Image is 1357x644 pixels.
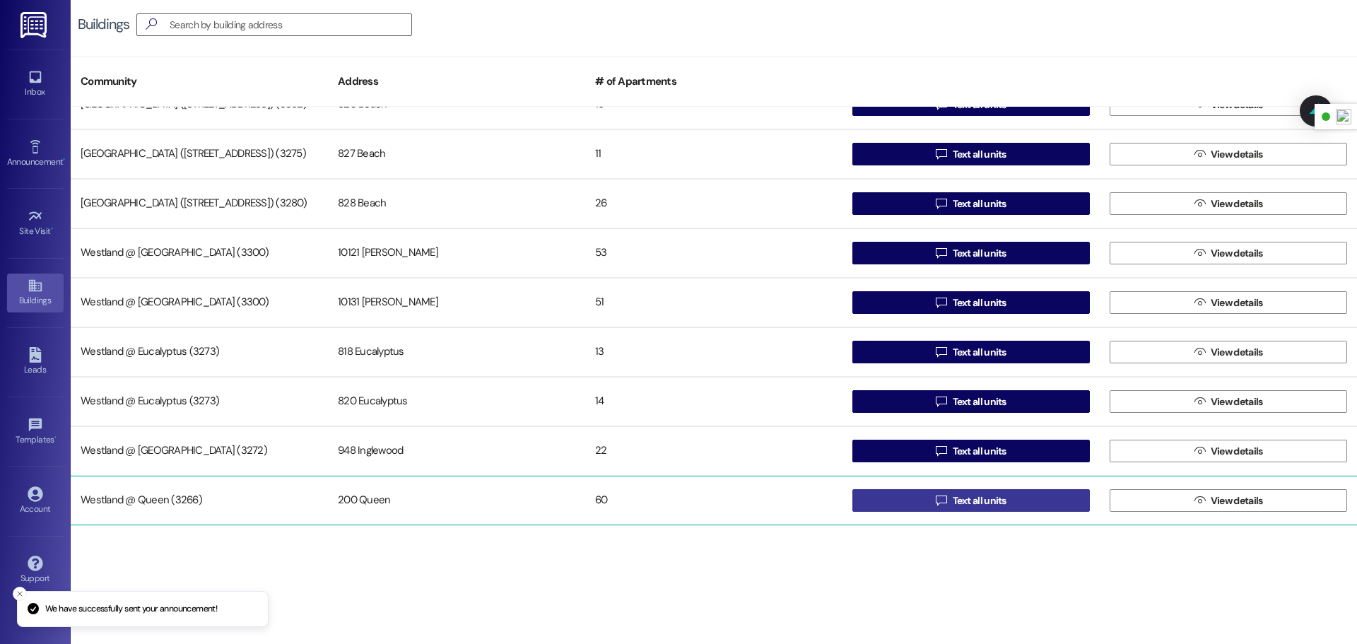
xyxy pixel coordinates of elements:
div: 14 [585,387,842,416]
span: View details [1211,197,1263,211]
span: View details [1211,147,1263,162]
i:  [1194,198,1205,209]
div: 10121 [PERSON_NAME] [328,239,585,267]
i:  [1194,495,1205,506]
i:  [936,445,946,457]
span: Text all units [953,147,1006,162]
div: Westland @ Eucalyptus (3273) [71,338,328,366]
button: Text all units [852,489,1090,512]
button: Text all units [852,440,1090,462]
span: • [51,224,53,234]
button: Text all units [852,341,1090,363]
i:  [936,396,946,407]
button: View details [1110,291,1347,314]
div: Westland @ [GEOGRAPHIC_DATA] (3300) [71,288,328,317]
span: • [63,155,65,165]
span: View details [1211,295,1263,310]
div: Address [328,64,585,99]
div: 26 [585,189,842,218]
span: View details [1211,246,1263,261]
div: 820 Eucalyptus [328,387,585,416]
button: View details [1110,242,1347,264]
a: Leads [7,343,64,381]
span: Text all units [953,394,1006,409]
button: View details [1110,341,1347,363]
i:  [936,198,946,209]
div: 11 [585,140,842,168]
button: Close toast [13,587,27,601]
i:  [936,247,946,259]
a: Buildings [7,274,64,312]
button: View details [1110,489,1347,512]
span: Text all units [953,197,1006,211]
a: Support [7,551,64,590]
div: [GEOGRAPHIC_DATA] ([STREET_ADDRESS]) (3280) [71,189,328,218]
div: Buildings [78,17,129,32]
span: • [54,433,57,443]
div: 10131 [PERSON_NAME] [328,288,585,317]
span: View details [1211,345,1263,360]
i:  [1194,396,1205,407]
div: 818 Eucalyptus [328,338,585,366]
button: Text all units [852,192,1090,215]
div: [GEOGRAPHIC_DATA] ([STREET_ADDRESS]) (3275) [71,140,328,168]
span: View details [1211,394,1263,409]
button: Text all units [852,242,1090,264]
i:  [936,297,946,308]
i:  [1194,247,1205,259]
span: Text all units [953,246,1006,261]
i:  [1194,346,1205,358]
i:  [1194,445,1205,457]
div: Westland @ Eucalyptus (3273) [71,387,328,416]
i:  [936,346,946,358]
span: Text all units [953,345,1006,360]
p: We have successfully sent your announcement! [45,603,217,616]
button: View details [1110,440,1347,462]
span: Text all units [953,493,1006,508]
i:  [1194,148,1205,160]
i:  [936,148,946,160]
div: 828 Beach [328,189,585,218]
button: Text all units [852,143,1090,165]
div: 13 [585,338,842,366]
a: Templates • [7,413,64,451]
div: 200 Queen [328,486,585,515]
img: ResiDesk Logo [20,12,49,38]
div: 60 [585,486,842,515]
button: Text all units [852,291,1090,314]
div: Community [71,64,328,99]
i:  [1194,297,1205,308]
div: Westland @ Queen (3266) [71,486,328,515]
span: Text all units [953,444,1006,459]
div: Westland @ [GEOGRAPHIC_DATA] (3272) [71,437,328,465]
div: 948 Inglewood [328,437,585,465]
span: View details [1211,493,1263,508]
a: Inbox [7,65,64,103]
div: # of Apartments [585,64,842,99]
button: View details [1110,192,1347,215]
span: Text all units [953,295,1006,310]
button: View details [1110,390,1347,413]
div: 22 [585,437,842,465]
div: 51 [585,288,842,317]
button: Text all units [852,390,1090,413]
a: Site Visit • [7,204,64,242]
span: View details [1211,444,1263,459]
i:  [140,17,163,32]
input: Search by building address [170,15,411,35]
button: View details [1110,143,1347,165]
div: 53 [585,239,842,267]
div: Westland @ [GEOGRAPHIC_DATA] (3300) [71,239,328,267]
div: 827 Beach [328,140,585,168]
a: Account [7,482,64,520]
i:  [936,495,946,506]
